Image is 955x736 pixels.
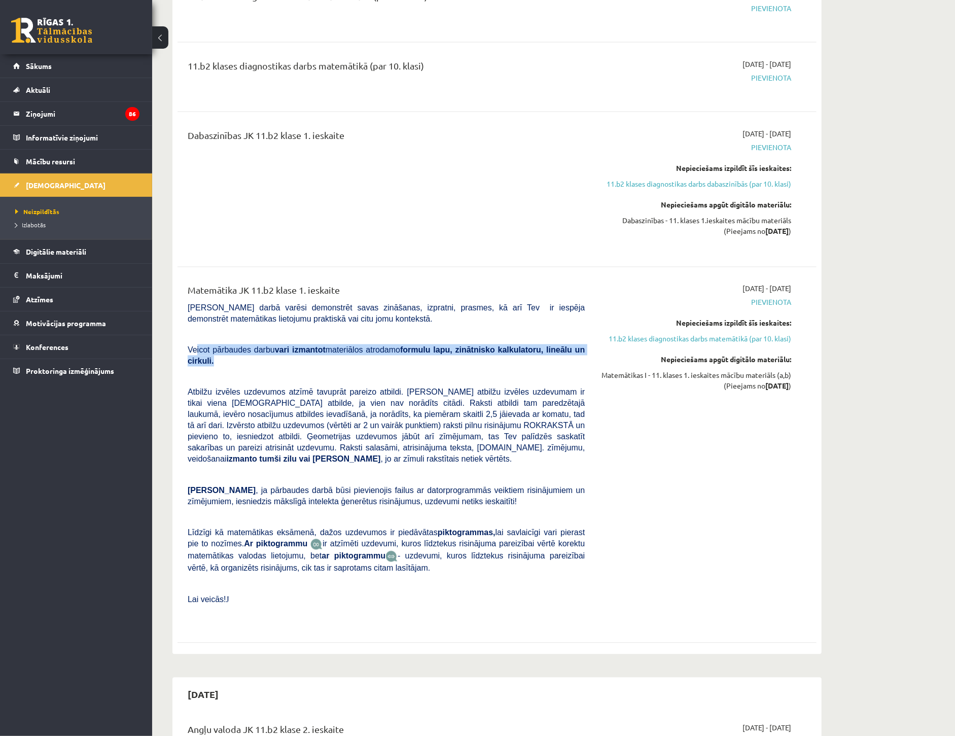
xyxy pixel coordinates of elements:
img: JfuEzvunn4EvwAAAAASUVORK5CYII= [310,539,323,550]
span: Līdzīgi kā matemātikas eksāmenā, dažos uzdevumos ir piedāvātas lai savlaicīgi vari pierast pie to... [188,529,585,548]
a: Mācību resursi [13,150,139,173]
a: Aktuāli [13,78,139,101]
span: [DATE] - [DATE] [742,284,791,294]
a: 11.b2 klases diagnostikas darbs dabaszinībās (par 10. klasi) [600,179,791,189]
span: Mācību resursi [26,157,75,166]
a: Maksājumi [13,264,139,287]
span: Neizpildītās [15,207,59,216]
span: Pievienota [600,142,791,153]
span: Konferences [26,342,68,352]
span: ir atzīmēti uzdevumi, kuros līdztekus risinājuma pareizībai vērtē korektu matemātikas valodas lie... [188,540,585,560]
legend: Ziņojumi [26,102,139,125]
strong: [DATE] [765,381,789,391]
a: Informatīvie ziņojumi [13,126,139,149]
span: Pievienota [600,3,791,14]
div: Nepieciešams apgūt digitālo materiālu: [600,199,791,210]
span: Atzīmes [26,295,53,304]
strong: [DATE] [765,226,789,235]
a: Izlabotās [15,220,142,229]
span: Digitālie materiāli [26,247,86,256]
span: [DATE] - [DATE] [742,128,791,139]
span: [PERSON_NAME] darbā varēsi demonstrēt savas zināšanas, izpratni, prasmes, kā arī Tev ir iespēja d... [188,304,585,324]
b: izmanto [227,455,257,464]
span: Sākums [26,61,52,71]
a: Rīgas 1. Tālmācības vidusskola [11,18,92,43]
b: vari izmantot [275,346,326,355]
b: formulu lapu, zinātnisko kalkulatoru, lineālu un cirkuli. [188,346,585,366]
div: Matemātikas I - 11. klases 1. ieskaites mācību materiāls (a,b) (Pieejams no ) [600,370,791,392]
span: Lai veicās! [188,595,226,604]
a: Ziņojumi86 [13,102,139,125]
a: Neizpildītās [15,207,142,216]
span: [PERSON_NAME] [188,486,256,495]
div: Nepieciešams izpildīt šīs ieskaites: [600,163,791,173]
i: 86 [125,107,139,121]
b: Ar piktogrammu [244,540,307,548]
a: Motivācijas programma [13,311,139,335]
legend: Informatīvie ziņojumi [26,126,139,149]
span: [DEMOGRAPHIC_DATA] [26,181,105,190]
b: ar piktogrammu [322,552,385,560]
div: Dabaszinības - 11. klases 1.ieskaites mācību materiāls (Pieejams no ) [600,215,791,236]
span: [DATE] - [DATE] [742,723,791,733]
a: Konferences [13,335,139,359]
h2: [DATE] [178,683,229,707]
span: Pievienota [600,297,791,308]
a: Atzīmes [13,288,139,311]
b: tumši zilu vai [PERSON_NAME] [259,455,380,464]
div: Nepieciešams izpildīt šīs ieskaites: [600,318,791,329]
a: Digitālie materiāli [13,240,139,263]
span: Izlabotās [15,221,46,229]
legend: Maksājumi [26,264,139,287]
div: Matemātika JK 11.b2 klase 1. ieskaite [188,284,585,302]
span: , ja pārbaudes darbā būsi pievienojis failus ar datorprogrammās veiktiem risinājumiem un zīmējumi... [188,486,585,506]
div: Nepieciešams apgūt digitālo materiālu: [600,355,791,365]
span: Aktuāli [26,85,50,94]
img: wKvN42sLe3LLwAAAABJRU5ErkJggg== [385,551,398,563]
a: Sākums [13,54,139,78]
span: Pievienota [600,73,791,83]
span: Veicot pārbaudes darbu materiālos atrodamo [188,346,585,366]
span: [DATE] - [DATE] [742,59,791,69]
span: J [226,595,229,604]
span: Motivācijas programma [26,319,106,328]
a: Proktoringa izmēģinājums [13,359,139,382]
div: Dabaszinības JK 11.b2 klase 1. ieskaite [188,128,585,147]
span: Atbilžu izvēles uzdevumos atzīmē tavuprāt pareizo atbildi. [PERSON_NAME] atbilžu izvēles uzdevuma... [188,388,585,464]
span: Proktoringa izmēģinājums [26,366,114,375]
div: 11.b2 klases diagnostikas darbs matemātikā (par 10. klasi) [188,59,585,78]
a: 11.b2 klases diagnostikas darbs matemātikā (par 10. klasi) [600,334,791,344]
b: piktogrammas, [438,529,496,537]
a: [DEMOGRAPHIC_DATA] [13,173,139,197]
